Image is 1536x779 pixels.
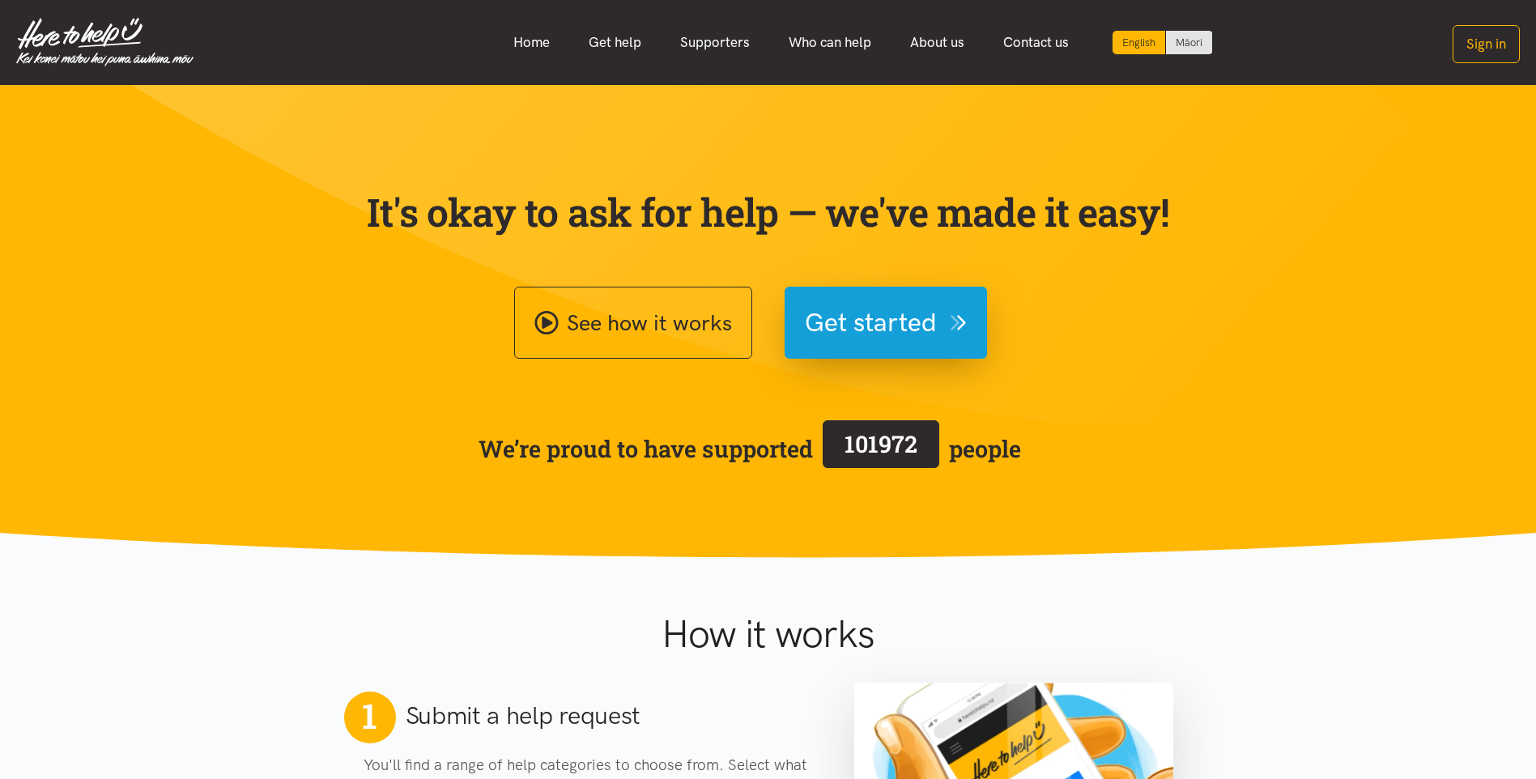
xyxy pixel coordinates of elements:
span: 101972 [845,428,917,459]
a: Switch to Te Reo Māori [1166,31,1212,54]
span: 1 [362,695,377,737]
a: See how it works [514,287,752,359]
span: We’re proud to have supported people [479,417,1021,480]
p: It's okay to ask for help — we've made it easy! [364,189,1173,236]
button: Sign in [1453,25,1520,63]
img: Home [16,18,194,66]
div: Current language [1113,31,1166,54]
h2: Submit a help request [406,699,641,733]
span: Get started [805,302,937,343]
a: Home [494,25,569,60]
h1: How it works [504,611,1032,658]
a: 101972 [813,417,949,480]
a: About us [891,25,984,60]
button: Get started [785,287,987,359]
a: Contact us [984,25,1088,60]
a: Who can help [769,25,891,60]
div: Language toggle [1113,31,1213,54]
a: Supporters [661,25,769,60]
a: Get help [569,25,661,60]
